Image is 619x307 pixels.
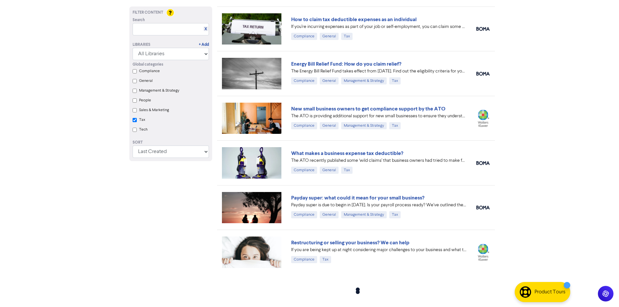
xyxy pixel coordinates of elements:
[139,78,153,84] label: General
[291,202,467,209] div: Payday super is due to begin in July 2026. Is your payroll process ready? We’ve outlined the key ...
[139,88,179,94] label: Management & Strategy
[291,16,417,23] a: How to claim tax deductible expenses as an individual
[291,77,317,84] div: Compliance
[476,206,490,210] img: boma
[389,211,401,218] div: Tax
[587,276,619,307] iframe: Chat Widget
[291,256,317,263] div: Compliance
[133,62,209,68] div: Global categories
[341,211,387,218] div: Management & Strategy
[291,167,317,174] div: Compliance
[291,33,317,40] div: Compliance
[204,27,207,32] a: X
[341,122,387,129] div: Management & Strategy
[320,33,339,40] div: General
[476,109,490,127] img: wolterskluwer
[320,122,339,129] div: General
[139,117,145,123] label: Tax
[139,68,160,74] label: Compliance
[320,77,339,84] div: General
[476,27,490,31] img: boma
[291,211,317,218] div: Compliance
[341,77,387,84] div: Management & Strategy
[389,122,401,129] div: Tax
[133,42,150,48] div: Libraries
[291,239,409,246] a: Restructuring or selling your business? We can help
[291,247,467,253] div: If you are being kept up at night considering major challenges to your business and what to do ab...
[476,72,490,76] img: boma
[133,140,209,146] div: Sort
[133,10,209,16] div: Filter Content
[139,127,148,133] label: Tech
[320,167,339,174] div: General
[476,244,490,261] img: wolterskluwer
[291,113,467,120] div: The ATO is providing additional support for new small businesses to ensure they understand and co...
[476,161,490,165] img: boma
[291,23,467,30] div: If you’re incurring expenses as part of your job or self-employment, you can claim some of these ...
[133,17,145,23] span: Search
[291,68,467,75] div: The Energy Bill Relief Fund takes effect from 1 July 2025. Find out the eligibility criteria for ...
[139,97,151,103] label: People
[199,42,209,48] a: + Add
[139,107,169,113] label: Sales & Marketing
[291,157,467,164] div: The ATO recently published some ‘wild claims’ that business owners had tried to make for business...
[291,106,445,112] a: New small business owners to get compliance support by the ATO
[320,256,331,263] div: Tax
[291,150,403,157] a: What makes a business expense tax deductible?
[291,195,424,201] a: Payday super: what could it mean for your small business?
[341,33,353,40] div: Tax
[389,77,401,84] div: Tax
[320,211,339,218] div: General
[291,122,317,129] div: Compliance
[291,61,401,67] a: Energy Bill Relief Fund: How do you claim relief?
[341,167,353,174] div: Tax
